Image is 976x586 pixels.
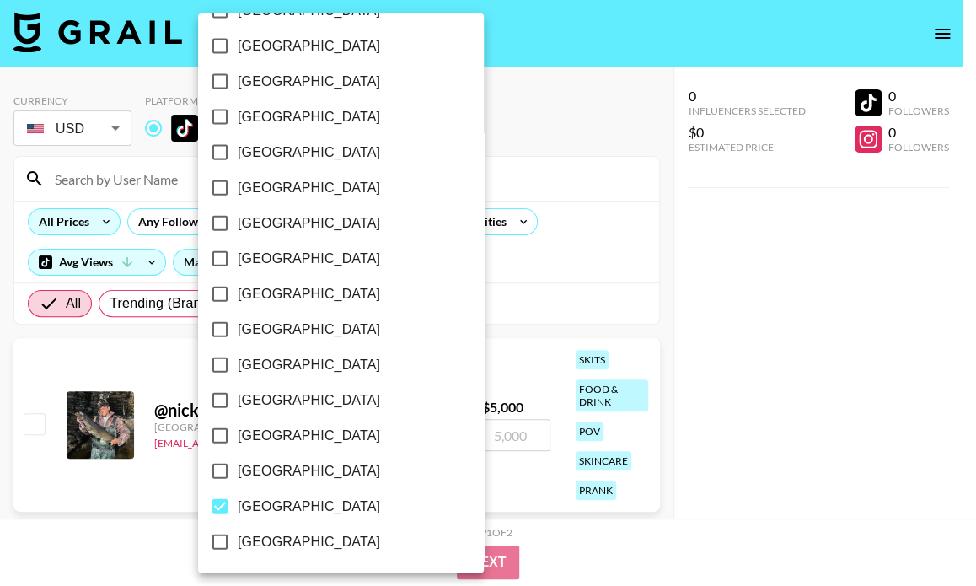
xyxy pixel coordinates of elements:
span: [GEOGRAPHIC_DATA] [238,284,380,304]
span: [GEOGRAPHIC_DATA] [238,497,380,517]
span: [GEOGRAPHIC_DATA] [238,390,380,411]
span: [GEOGRAPHIC_DATA] [238,355,380,375]
span: [GEOGRAPHIC_DATA] [238,213,380,234]
span: [GEOGRAPHIC_DATA] [238,142,380,163]
span: [GEOGRAPHIC_DATA] [238,249,380,269]
span: [GEOGRAPHIC_DATA] [238,72,380,92]
span: [GEOGRAPHIC_DATA] [238,426,380,446]
span: [GEOGRAPHIC_DATA] [238,461,380,481]
span: [GEOGRAPHIC_DATA] [238,36,380,56]
span: [GEOGRAPHIC_DATA] [238,178,380,198]
iframe: Drift Widget Chat Controller [892,502,956,566]
span: [GEOGRAPHIC_DATA] [238,320,380,340]
span: [GEOGRAPHIC_DATA] [238,107,380,127]
span: [GEOGRAPHIC_DATA] [238,532,380,552]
